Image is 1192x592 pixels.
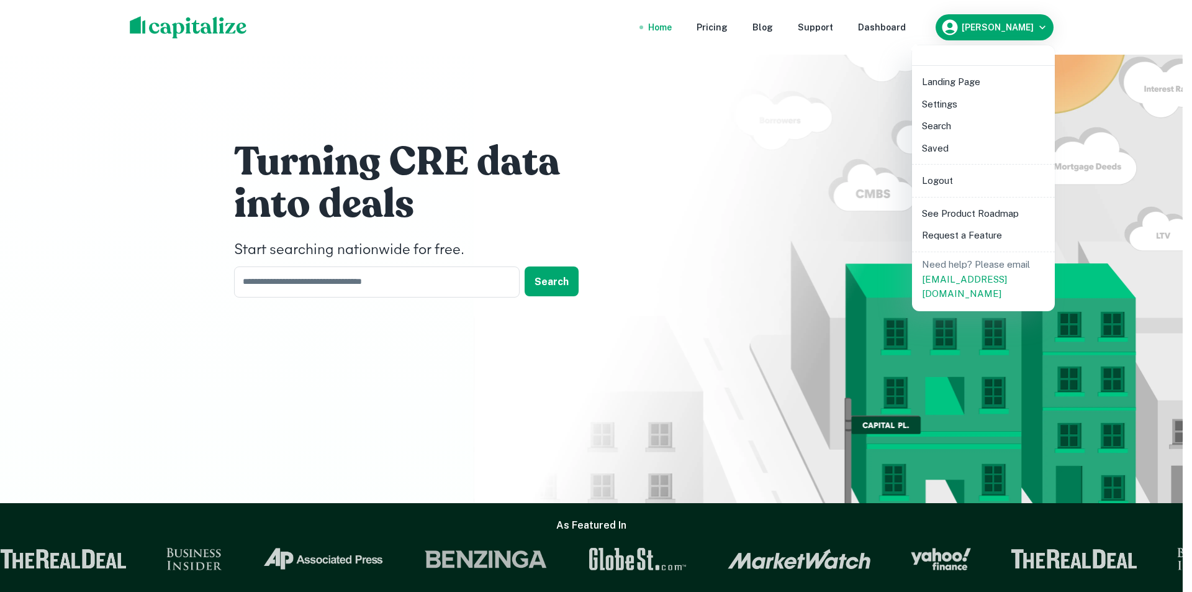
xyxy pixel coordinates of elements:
p: Need help? Please email [922,257,1045,301]
a: [EMAIL_ADDRESS][DOMAIN_NAME] [922,274,1007,299]
li: Landing Page [917,71,1050,93]
li: Saved [917,137,1050,160]
li: Search [917,115,1050,137]
iframe: Chat Widget [1130,453,1192,512]
li: Request a Feature [917,224,1050,247]
li: See Product Roadmap [917,203,1050,225]
li: Settings [917,93,1050,116]
li: Logout [917,170,1050,192]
